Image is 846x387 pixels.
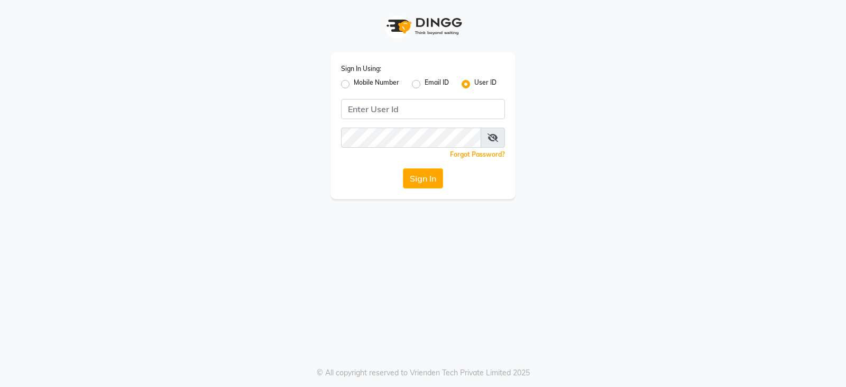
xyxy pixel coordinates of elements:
[403,168,443,188] button: Sign In
[474,78,496,91] label: User ID
[381,11,465,42] img: logo1.svg
[341,128,481,148] input: Username
[425,78,449,91] label: Email ID
[341,64,381,74] label: Sign In Using:
[354,78,399,91] label: Mobile Number
[450,150,505,158] a: Forgot Password?
[341,99,505,119] input: Username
